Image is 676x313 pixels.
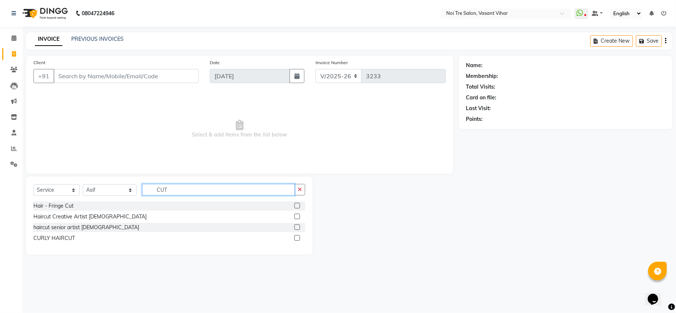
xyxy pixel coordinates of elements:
div: Points: [466,115,483,123]
div: haircut senior artist [DEMOGRAPHIC_DATA] [33,224,139,231]
button: +91 [33,69,54,83]
a: INVOICE [35,33,62,46]
div: Last Visit: [466,105,491,112]
div: Hair - Fringe Cut [33,202,74,210]
button: Create New [590,35,633,47]
label: Client [33,59,45,66]
div: Haircut Creative Artist [DEMOGRAPHIC_DATA] [33,213,147,221]
div: Membership: [466,72,499,80]
iframe: chat widget [645,283,669,306]
input: Search or Scan [142,184,295,195]
span: Select & add items from the list below [33,92,446,166]
div: Card on file: [466,94,497,102]
a: PREVIOUS INVOICES [71,36,124,42]
button: Save [636,35,662,47]
div: CURLY HAIRCUT [33,234,75,242]
label: Invoice Number [316,59,348,66]
b: 08047224946 [82,3,114,24]
div: Name: [466,62,483,69]
div: Total Visits: [466,83,496,91]
img: logo [19,3,70,24]
label: Date [210,59,220,66]
input: Search by Name/Mobile/Email/Code [53,69,199,83]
